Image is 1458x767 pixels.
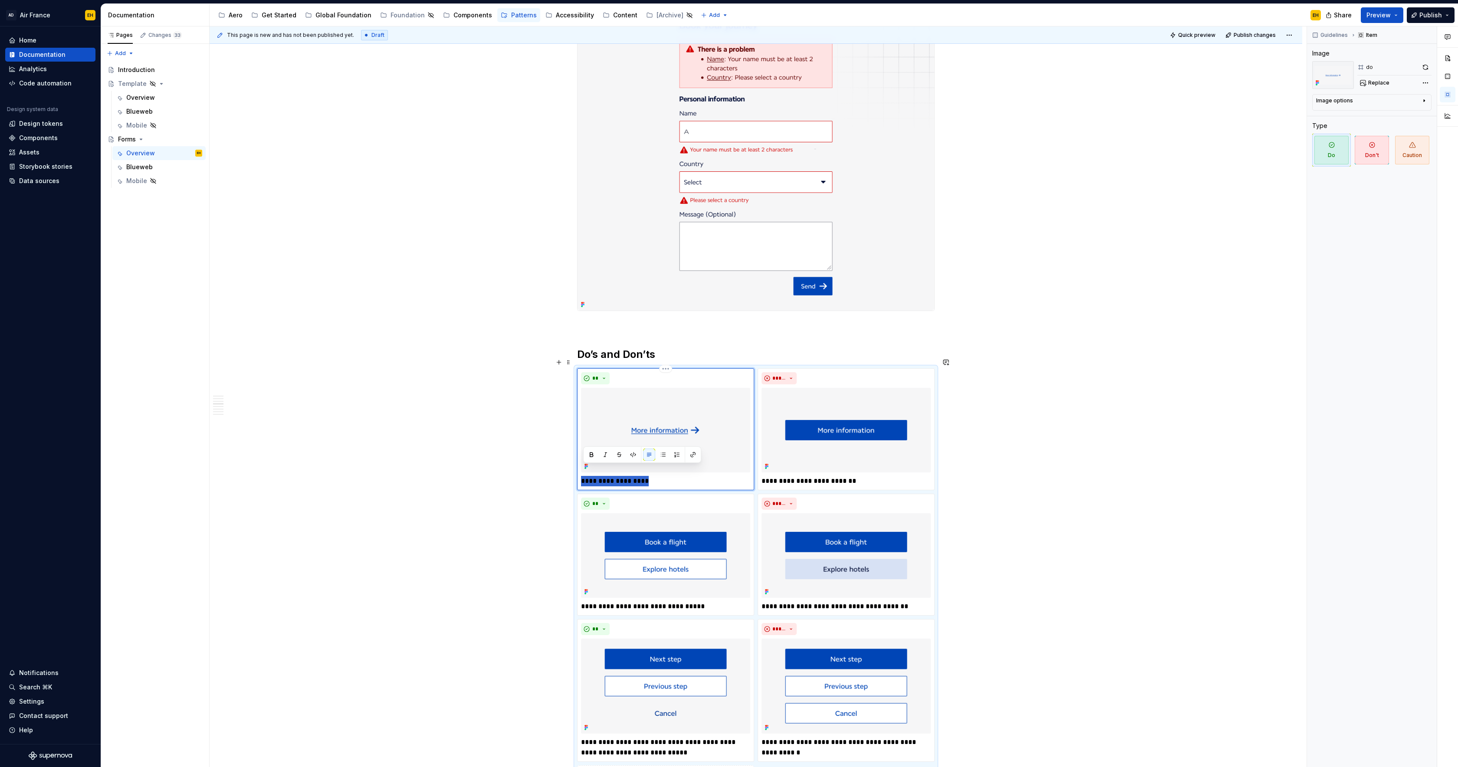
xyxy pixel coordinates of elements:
button: Contact support [5,709,95,723]
div: Image [1312,49,1330,58]
span: Add [115,50,126,57]
span: Do [1314,136,1349,164]
div: AD [6,10,16,20]
a: Code automation [5,76,95,90]
div: Analytics [19,65,47,73]
button: Add [698,9,731,21]
button: Notifications [5,666,95,680]
a: Overview [112,91,206,105]
a: Blueweb [112,105,206,118]
img: 82cdc986-c6d3-4bf0-a824-38be49dc2d3d.png [581,639,750,733]
div: Patterns [511,11,537,20]
div: Blueweb [126,107,153,116]
button: Add [104,47,137,59]
img: 41743eab-916a-40fd-8471-ebf4684b7be2.png [578,3,934,311]
span: Publish changes [1234,32,1276,39]
img: d241f683-8fae-4077-9fb4-0844adfc475f.png [1312,61,1354,89]
div: Components [453,11,492,20]
div: do [1366,64,1373,71]
div: Accessibility [556,11,594,20]
div: Overview [126,93,155,102]
div: Overview [126,149,155,157]
a: Storybook stories [5,160,95,174]
a: Components [440,8,496,22]
button: Quick preview [1167,29,1219,41]
div: Mobile [126,177,147,185]
div: Changes [148,32,182,39]
div: EH [1313,12,1319,19]
button: Share [1321,7,1357,23]
button: Publish changes [1223,29,1280,41]
a: Global Foundation [302,8,375,22]
button: Don't [1353,134,1391,167]
div: Home [19,36,36,45]
div: Settings [19,697,44,706]
button: Publish [1407,7,1455,23]
div: EH [87,12,93,19]
button: Help [5,723,95,737]
a: Content [599,8,641,22]
div: Assets [19,148,39,157]
button: Replace [1357,77,1393,89]
div: Aero [229,11,243,20]
div: Forms [118,135,136,144]
a: Home [5,33,95,47]
a: Accessibility [542,8,598,22]
a: Analytics [5,62,95,76]
span: This page is new and has not been published yet. [227,32,354,39]
div: Page tree [104,63,206,188]
div: Notifications [19,669,59,677]
span: Replace [1368,79,1389,86]
a: Forms [104,132,206,146]
div: Design tokens [19,119,63,128]
button: Search ⌘K [5,680,95,694]
span: Don't [1355,136,1389,164]
span: Caution [1395,136,1429,164]
div: Help [19,726,33,734]
a: Design tokens [5,117,95,131]
a: Data sources [5,174,95,188]
div: Blueweb [126,163,153,171]
a: Settings [5,695,95,708]
button: Caution [1393,134,1432,167]
img: b4e2d234-c89b-49d7-9bfb-52c4b8d12ea1.png [581,513,750,598]
img: 3064ec63-0877-40c2-9975-3ad93162637f.png [762,513,931,598]
div: Design system data [7,106,58,113]
div: Image options [1316,97,1353,104]
div: Introduction [118,66,155,74]
a: Components [5,131,95,145]
div: Global Foundation [315,11,371,20]
div: Pages [108,32,133,39]
div: Contact support [19,711,68,720]
button: ADAir FranceEH [2,6,99,24]
span: Quick preview [1178,32,1215,39]
a: Template [104,77,206,91]
img: d241f683-8fae-4077-9fb4-0844adfc475f.png [581,388,750,472]
button: Guidelines [1310,29,1352,41]
a: Aero [215,8,246,22]
div: Page tree [215,7,696,24]
img: 84fec503-512f-425f-8842-65f443344d33.png [762,639,931,733]
a: Get Started [248,8,300,22]
div: Data sources [19,177,59,185]
div: Code automation [19,79,72,88]
span: Share [1334,11,1352,20]
svg: Supernova Logo [29,751,72,760]
div: Content [613,11,637,20]
span: Publish [1419,11,1442,20]
a: Patterns [497,8,540,22]
a: Foundation [377,8,438,22]
a: Assets [5,145,95,159]
span: 33 [173,32,182,39]
div: Search ⌘K [19,683,52,692]
span: Preview [1366,11,1391,20]
span: Draft [371,32,384,39]
button: Do [1312,134,1351,167]
div: Components [19,134,58,142]
div: Template [118,79,147,88]
span: Guidelines [1320,32,1348,39]
h2: Do’s and Don’ts [577,347,935,361]
div: Documentation [108,11,206,20]
img: 754c18a7-558b-47cf-b770-d9a3dc94ec7a.png [762,388,931,472]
